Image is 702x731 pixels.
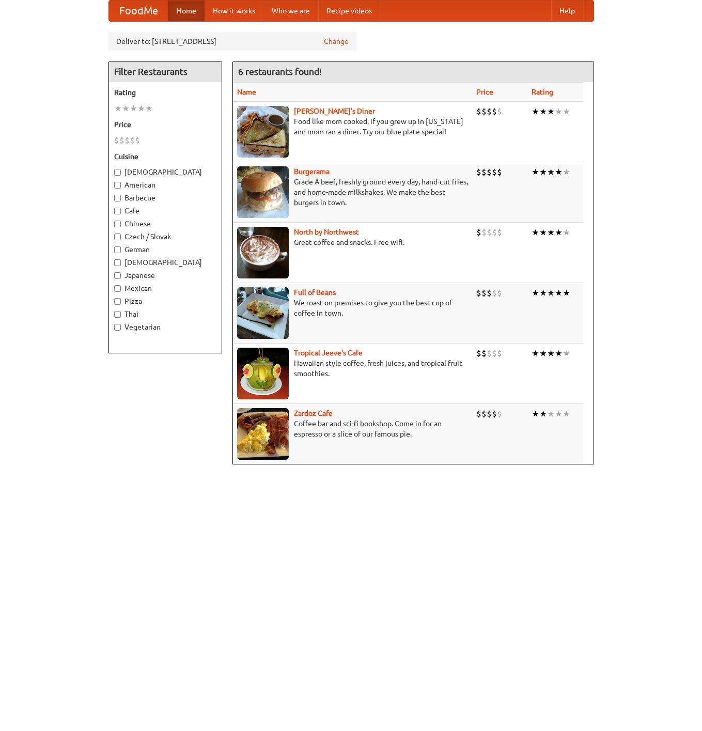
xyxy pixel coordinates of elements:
[539,348,547,359] li: ★
[497,348,502,359] li: $
[492,106,497,117] li: $
[539,166,547,178] li: ★
[237,408,289,460] img: zardoz.jpg
[237,88,256,96] a: Name
[114,309,216,319] label: Thai
[114,270,216,281] label: Japanese
[539,408,547,419] li: ★
[114,193,216,203] label: Barbecue
[532,227,539,238] li: ★
[555,166,563,178] li: ★
[532,166,539,178] li: ★
[237,177,468,208] p: Grade A beef, freshly ground every day, hand-cut fries, and home-made milkshakes. We make the bes...
[114,296,216,306] label: Pizza
[532,287,539,299] li: ★
[145,103,153,114] li: ★
[237,287,289,339] img: beans.jpg
[487,287,492,299] li: $
[555,106,563,117] li: ★
[492,348,497,359] li: $
[555,408,563,419] li: ★
[122,103,130,114] li: ★
[481,287,487,299] li: $
[547,287,555,299] li: ★
[237,166,289,218] img: burgerama.jpg
[124,135,130,146] li: $
[547,166,555,178] li: ★
[563,227,570,238] li: ★
[114,234,121,240] input: Czech / Slovak
[487,106,492,117] li: $
[114,221,121,227] input: Chinese
[205,1,263,21] a: How it works
[114,119,216,130] h5: Price
[114,298,121,305] input: Pizza
[476,348,481,359] li: $
[114,169,121,176] input: [DEMOGRAPHIC_DATA]
[237,298,468,318] p: We roast on premises to give you the best cup of coffee in town.
[109,1,168,21] a: FoodMe
[114,285,121,292] input: Mexican
[237,418,468,439] p: Coffee bar and sci-fi bookshop. Come in for an espresso or a slice of our famous pie.
[324,36,349,46] a: Change
[294,228,359,236] a: North by Northwest
[119,135,124,146] li: $
[114,182,121,189] input: American
[237,358,468,379] p: Hawaiian style coffee, fresh juices, and tropical fruit smoothies.
[114,208,121,214] input: Cafe
[487,348,492,359] li: $
[563,106,570,117] li: ★
[294,107,375,115] a: [PERSON_NAME]'s Diner
[318,1,380,21] a: Recipe videos
[109,61,222,82] h4: Filter Restaurants
[237,106,289,158] img: sallys.jpg
[547,348,555,359] li: ★
[294,409,333,417] a: Zardoz Cafe
[476,287,481,299] li: $
[168,1,205,21] a: Home
[114,135,119,146] li: $
[114,206,216,216] label: Cafe
[539,106,547,117] li: ★
[114,324,121,331] input: Vegetarian
[114,103,122,114] li: ★
[294,349,363,357] a: Tropical Jeeve's Cafe
[555,348,563,359] li: ★
[114,219,216,229] label: Chinese
[108,32,356,51] div: Deliver to: [STREET_ADDRESS]
[114,311,121,318] input: Thai
[114,246,121,253] input: German
[294,288,336,297] a: Full of Beans
[539,227,547,238] li: ★
[114,87,216,98] h5: Rating
[238,67,322,76] ng-pluralize: 6 restaurants found!
[114,322,216,332] label: Vegetarian
[497,287,502,299] li: $
[487,408,492,419] li: $
[497,106,502,117] li: $
[481,408,487,419] li: $
[532,106,539,117] li: ★
[547,227,555,238] li: ★
[114,244,216,255] label: German
[135,135,140,146] li: $
[114,180,216,190] label: American
[114,283,216,293] label: Mexican
[497,408,502,419] li: $
[476,106,481,117] li: $
[130,103,137,114] li: ★
[114,195,121,201] input: Barbecue
[497,227,502,238] li: $
[476,408,481,419] li: $
[532,348,539,359] li: ★
[487,227,492,238] li: $
[563,166,570,178] li: ★
[476,227,481,238] li: $
[114,167,216,177] label: [DEMOGRAPHIC_DATA]
[555,227,563,238] li: ★
[481,227,487,238] li: $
